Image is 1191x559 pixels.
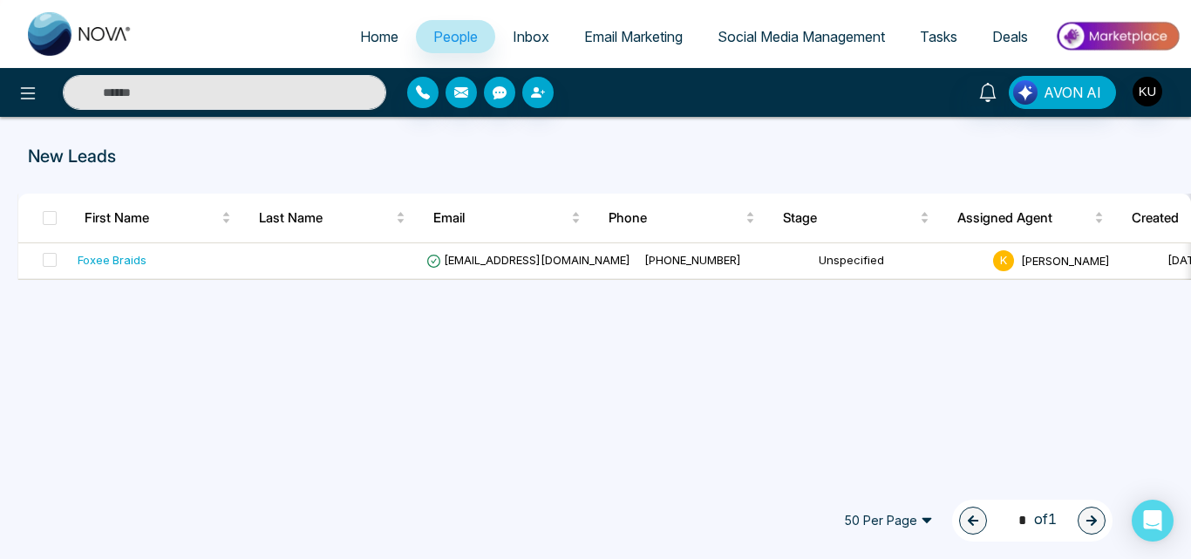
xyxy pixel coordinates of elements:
th: First Name [71,194,245,242]
span: Stage [783,208,916,228]
img: Lead Flow [1013,80,1038,105]
span: K [993,250,1014,271]
th: Last Name [245,194,419,242]
span: Inbox [513,28,549,45]
span: Last Name [259,208,392,228]
div: Open Intercom Messenger [1132,500,1174,542]
a: Inbox [495,20,567,53]
button: AVON AI [1009,76,1116,109]
span: [PERSON_NAME] [1021,253,1110,267]
th: Phone [595,194,769,242]
span: Assigned Agent [957,208,1091,228]
a: People [416,20,495,53]
div: Foxee Braids [78,251,146,269]
span: [PHONE_NUMBER] [644,253,741,267]
td: Unspecified [812,243,986,279]
th: Assigned Agent [943,194,1118,242]
span: of 1 [1008,508,1057,532]
th: Stage [769,194,943,242]
span: Tasks [920,28,957,45]
span: 50 Per Page [832,507,945,535]
span: Social Media Management [718,28,885,45]
a: Home [343,20,416,53]
img: User Avatar [1133,77,1162,106]
th: Email [419,194,595,242]
span: Home [360,28,398,45]
span: People [433,28,478,45]
span: Deals [992,28,1028,45]
span: [EMAIL_ADDRESS][DOMAIN_NAME] [426,253,630,267]
img: Market-place.gif [1054,17,1181,56]
img: Nova CRM Logo [28,12,133,56]
a: Tasks [902,20,975,53]
p: New Leads [28,143,778,169]
span: Email Marketing [584,28,683,45]
a: Deals [975,20,1045,53]
a: Email Marketing [567,20,700,53]
span: AVON AI [1044,82,1101,103]
span: First Name [85,208,218,228]
span: Phone [609,208,742,228]
span: Email [433,208,568,228]
a: Social Media Management [700,20,902,53]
